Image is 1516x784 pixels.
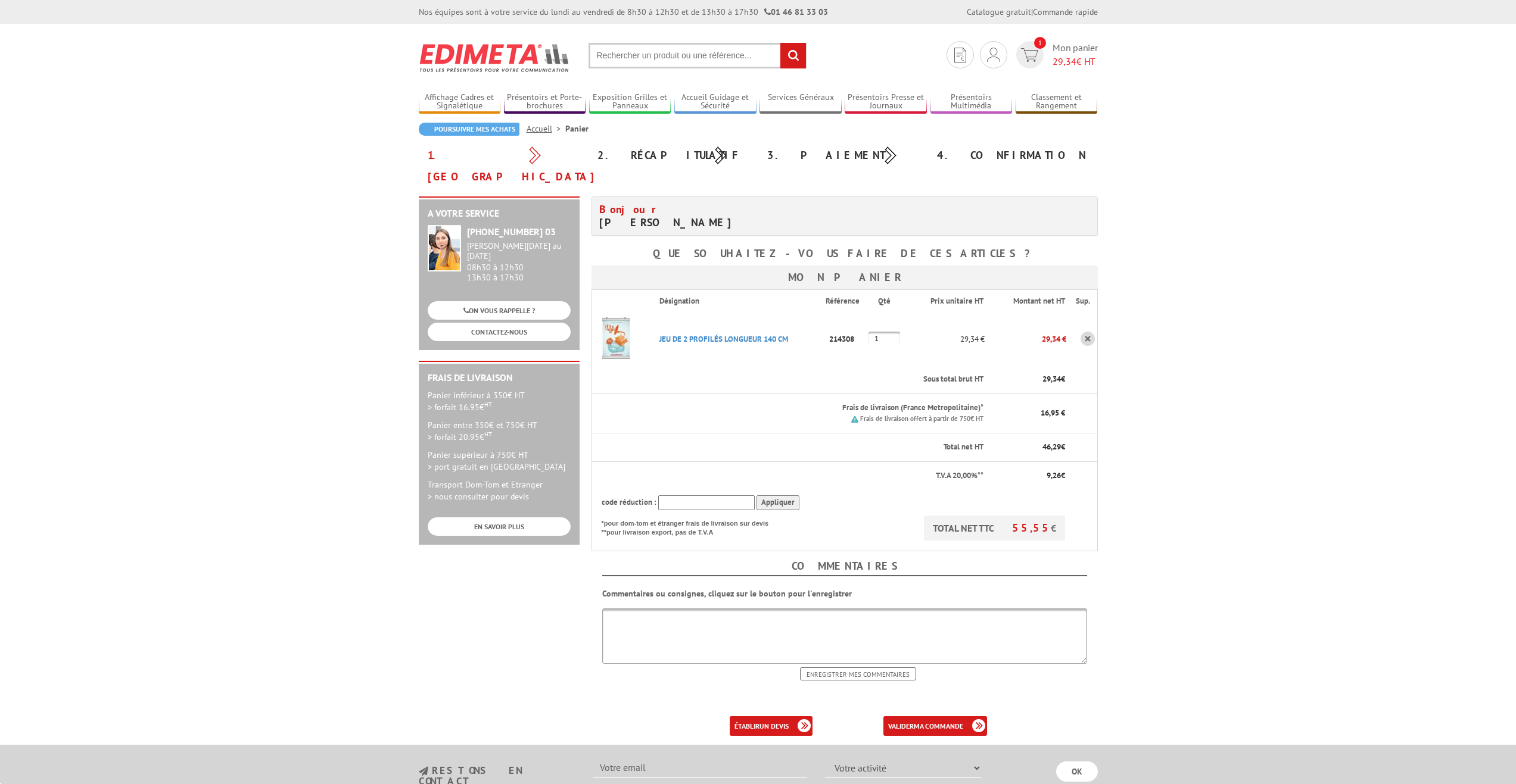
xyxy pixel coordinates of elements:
p: Panier supérieur à 750€ HT [428,449,571,473]
b: Commentaires ou consignes, cliquez sur le bouton pour l'enregistrer [602,588,852,599]
div: 1. [GEOGRAPHIC_DATA] [419,145,589,188]
span: Bonjour [599,202,662,216]
span: > port gratuit en [GEOGRAPHIC_DATA] [428,461,565,472]
p: TOTAL NET TTC € [924,516,1065,541]
p: € [994,470,1066,482]
a: Commande rapide [1033,7,1098,17]
span: € HT [1053,55,1098,68]
span: > forfait 20.95€ [428,432,492,442]
img: widget-service.jpg [428,225,461,271]
a: Services Généraux [759,92,842,112]
p: Montant net HT [994,296,1066,307]
p: € [994,374,1066,385]
img: newsletter.jpg [419,766,428,776]
div: [PERSON_NAME][DATE] au [DATE] [467,241,571,261]
h2: Frais de Livraison [428,373,571,383]
p: *pour dom-tom et étranger frais de livraison sur devis **pour livraison export, pas de T.V.A [602,516,780,538]
span: 1 [1034,37,1046,49]
span: > forfait 16.95€ [428,402,492,413]
th: Sup. [1066,289,1097,312]
div: Nos équipes sont à votre service du lundi au vendredi de 8h30 à 12h30 et de 13h30 à 17h30 [419,6,828,18]
a: Poursuivre mes achats [419,123,519,136]
p: 29,34 € [985,329,1067,349]
strong: 01 46 81 33 03 [764,7,828,17]
th: Qté [868,289,907,312]
a: Présentoirs Presse et Journaux [845,92,927,112]
a: Classement et Rangement [1016,92,1098,112]
input: rechercher [780,43,806,68]
span: > nous consulter pour devis [428,491,529,502]
span: 46,29 [1042,442,1061,452]
a: EN SAVOIR PLUS [428,517,571,536]
p: € [994,442,1066,453]
a: devis rapide 1 Mon panier 29,34€ HT [1013,41,1098,68]
p: Panier entre 350€ et 750€ HT [428,419,571,443]
a: Affichage Cadres et Signalétique [419,92,501,112]
span: 55,55 [1012,521,1051,535]
a: Présentoirs Multimédia [930,92,1013,112]
input: Appliquer [757,495,799,510]
img: JEU DE 2 PROFILéS LONGUEUR 140 CM [592,315,640,363]
p: Référence [826,296,867,307]
div: 08h30 à 12h30 13h30 à 17h30 [467,241,571,282]
input: Enregistrer mes commentaires [800,667,916,680]
h3: Mon panier [592,266,1098,289]
small: Frais de livraison offert à partir de 750€ HT [860,414,983,423]
a: ON VOUS RAPPELLE ? [428,301,571,320]
h4: Commentaires [602,557,1087,576]
p: 29,34 € [907,329,984,349]
b: un devis [759,721,789,730]
img: devis rapide [1021,48,1038,62]
h2: A votre service [428,208,571,219]
img: devis rapide [987,48,1000,62]
span: 29,34 [1053,55,1076,67]
img: picto.png [851,416,858,423]
p: Frais de livraison (France Metropolitaine)* [659,402,983,414]
img: devis rapide [954,48,966,63]
p: 214308 [826,329,868,349]
p: Total net HT [602,442,983,453]
span: 29,34 [1042,374,1061,384]
a: Présentoirs et Porte-brochures [504,92,586,112]
input: Votre email [593,758,807,778]
input: OK [1056,761,1098,782]
div: 3. Paiement [758,145,928,166]
sup: HT [484,430,492,438]
b: ma commande [914,721,963,730]
span: Mon panier [1053,41,1098,68]
h4: [PERSON_NAME] [599,203,836,229]
div: 2. Récapitulatif [589,145,758,166]
b: Que souhaitez-vous faire de ces articles ? [653,246,1036,260]
p: Panier inférieur à 350€ HT [428,389,571,413]
p: Prix unitaire HT [916,296,983,307]
span: code réduction : [602,497,656,507]
a: Accueil [527,123,565,134]
li: Panier [565,123,589,135]
th: Sous total brut HT [650,366,985,393]
strong: [PHONE_NUMBER] 03 [467,226,556,238]
span: 16,95 € [1041,408,1065,418]
a: JEU DE 2 PROFILéS LONGUEUR 140 CM [659,334,788,344]
span: 9,26 [1047,470,1061,480]
p: T.V.A 20,00%** [602,470,983,482]
a: établirun devis [730,716,813,736]
a: Catalogue gratuit [967,7,1031,17]
a: CONTACTEZ-NOUS [428,323,571,341]
sup: HT [484,400,492,408]
a: Exposition Grilles et Panneaux [589,92,671,112]
input: Rechercher un produit ou une référence... [589,43,807,68]
div: 4. Confirmation [928,145,1098,166]
p: Transport Dom-Tom et Etranger [428,479,571,502]
a: validerma commande [883,716,987,736]
div: | [967,6,1098,18]
img: Edimeta [419,36,571,80]
th: Désignation [650,289,826,312]
a: Accueil Guidage et Sécurité [674,92,757,112]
